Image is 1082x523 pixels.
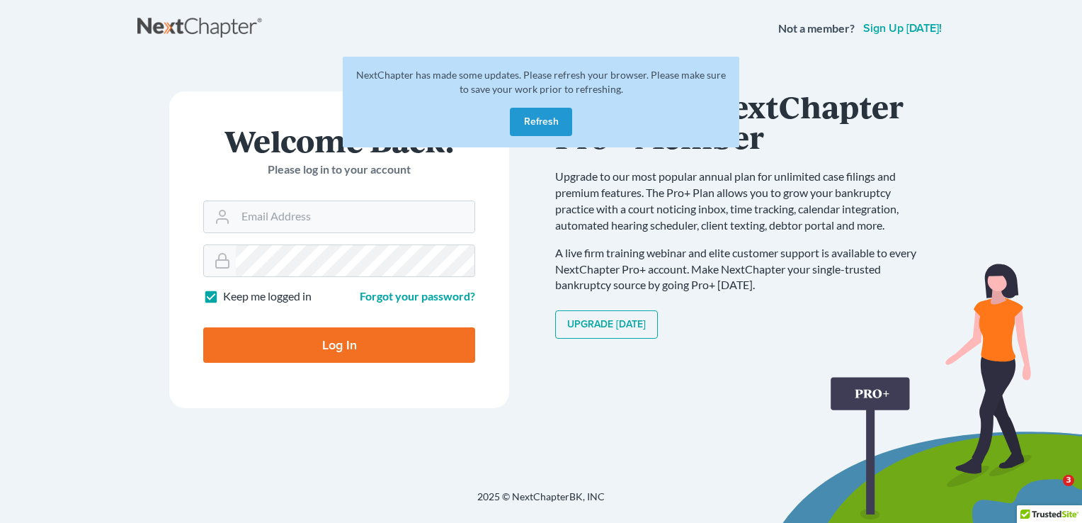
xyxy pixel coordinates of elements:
a: Upgrade [DATE] [555,310,658,339]
input: Log In [203,327,475,363]
span: 3 [1063,475,1074,486]
p: Upgrade to our most popular annual plan for unlimited case filings and premium features. The Pro+... [555,169,930,233]
h1: Become a NextChapter Pro+ Member [555,91,930,152]
p: Please log in to your account [203,162,475,178]
div: 2025 © NextChapterBK, INC [137,490,945,515]
label: Keep me logged in [223,288,312,305]
p: A live firm training webinar and elite customer support is available to every NextChapter Pro+ ac... [555,245,930,294]
iframe: Intercom live chat [1034,475,1068,509]
button: Refresh [510,108,572,136]
a: Forgot your password? [360,289,475,303]
strong: Not a member? [778,21,855,37]
input: Email Address [236,201,474,232]
h1: Welcome Back! [203,125,475,156]
a: Sign up [DATE]! [860,23,945,34]
span: NextChapter has made some updates. Please refresh your browser. Please make sure to save your wor... [356,69,726,95]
